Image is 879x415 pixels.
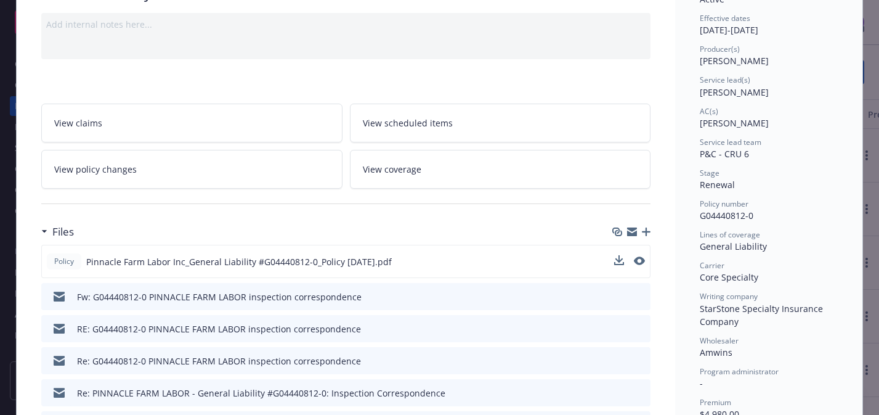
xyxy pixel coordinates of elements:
[77,323,361,335] div: RE: G04440812-0 PINNACLE FARM LABOR inspection correspondence
[634,355,646,368] button: preview file
[634,257,645,265] button: preview file
[41,104,342,142] a: View claims
[350,150,651,189] a: View coverage
[700,137,761,147] span: Service lead team
[700,179,735,191] span: Renewal
[52,256,76,267] span: Policy
[700,210,753,221] span: G04440812-0
[77,387,445,400] div: Re: PINNACLE FARM LABOR - General Liability #G04440812-0: Inspection Correspondence
[700,335,739,346] span: Wholesaler
[634,387,646,400] button: preview file
[700,229,760,240] span: Lines of coverage
[700,44,740,54] span: Producer(s)
[700,75,750,85] span: Service lead(s)
[700,13,838,36] div: [DATE] - [DATE]
[77,355,361,368] div: Re: G04440812-0 PINNACLE FARM LABOR inspection correspondence
[700,13,750,23] span: Effective dates
[700,86,769,98] span: [PERSON_NAME]
[54,163,137,176] span: View policy changes
[700,397,731,408] span: Premium
[86,255,392,268] span: Pinnacle Farm Labor Inc_General Liability #G04440812-0_Policy [DATE].pdf
[614,255,624,268] button: download file
[54,117,102,129] span: View claims
[700,199,748,209] span: Policy number
[700,240,838,253] div: General Liability
[700,347,732,358] span: Amwins
[700,260,724,271] span: Carrier
[700,377,703,389] span: -
[634,255,645,268] button: preview file
[700,271,758,283] span: Core Specialty
[77,290,362,303] div: Fw: G04440812-0 PINNACLE FARM LABOR inspection correspondence
[700,366,779,377] span: Program administrator
[615,387,625,400] button: download file
[41,150,342,189] a: View policy changes
[350,104,651,142] a: View scheduled items
[700,55,769,67] span: [PERSON_NAME]
[700,291,758,302] span: Writing company
[634,290,646,303] button: preview file
[700,106,718,117] span: AC(s)
[615,355,625,368] button: download file
[700,117,769,129] span: [PERSON_NAME]
[615,323,625,335] button: download file
[46,18,646,31] div: Add internal notes here...
[41,224,74,240] div: Files
[52,224,74,240] h3: Files
[700,303,825,327] span: StarStone Specialty Insurance Company
[700,148,749,160] span: P&C - CRU 6
[614,255,624,265] button: download file
[363,117,453,129] span: View scheduled items
[634,323,646,335] button: preview file
[363,163,421,176] span: View coverage
[615,290,625,303] button: download file
[700,168,719,178] span: Stage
